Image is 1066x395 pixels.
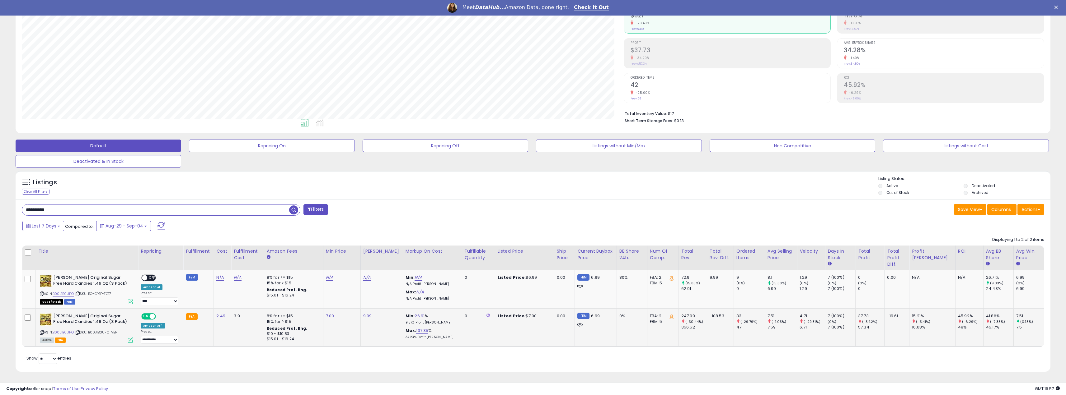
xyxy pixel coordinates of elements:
[650,319,674,324] div: FBM: 5
[75,330,118,335] span: | SKU: B00J1B0UFO-VEN
[736,313,765,319] div: 33
[958,248,981,255] div: ROI
[768,275,797,280] div: 8.1
[65,223,94,229] span: Compared to:
[862,319,877,324] small: (-34.2%)
[972,190,989,195] label: Archived
[33,178,57,187] h5: Listings
[912,313,955,319] div: 15.21%
[674,118,684,124] span: $0.13
[710,140,875,152] button: Non Competitive
[326,248,358,255] div: Min Price
[415,313,425,319] a: 26.91
[883,140,1049,152] button: Listings without Cost
[1016,248,1041,261] div: Avg Win Price
[987,204,1017,215] button: Columns
[465,248,492,261] div: Fulfillable Quantity
[406,328,416,333] b: Max:
[96,221,151,231] button: Aug-29 - Sep-04
[406,274,415,280] b: Min:
[886,190,909,195] label: Out of Stock
[557,275,570,280] div: 0.00
[234,248,261,261] div: Fulfillment Cost
[40,275,52,287] img: 51WZo1KIy7L._SL40_.jpg
[147,275,157,281] span: OFF
[303,204,328,215] button: Filters
[828,319,836,324] small: (0%)
[40,313,52,326] img: 51WZo1KIy7L._SL40_.jpg
[847,21,861,25] small: -13.97%
[986,313,1013,319] div: 41.86%
[40,338,54,343] span: All listings currently available for purchase on Amazon
[986,324,1013,330] div: 45.17%
[406,320,457,325] p: 9.57% Profit [PERSON_NAME]
[1016,275,1044,280] div: 6.99
[141,284,162,290] div: Amazon AI
[155,314,165,319] span: OFF
[710,248,731,261] div: Total Rev. Diff.
[962,319,978,324] small: (-6.29%)
[267,275,318,280] div: 8% for <= $15
[363,274,371,281] a: N/A
[800,286,825,292] div: 1.29
[141,330,178,344] div: Preset:
[591,274,600,280] span: 6.99
[1035,386,1060,392] span: 2025-09-12 16:57 GMT
[447,3,457,13] img: Profile image for Georgie
[577,248,614,261] div: Current Buybox Price
[267,331,318,337] div: $10 - $10.83
[844,12,1044,20] h2: 11.76%
[800,275,825,280] div: 1.29
[768,248,794,261] div: Avg Selling Price
[633,21,650,25] small: -23.49%
[847,56,859,60] small: -1.49%
[141,291,178,305] div: Preset:
[631,47,831,55] h2: $37.73
[681,248,704,261] div: Total Rev.
[465,313,490,319] div: 0
[1054,6,1060,9] div: Close
[267,337,318,342] div: $15.01 - $16.24
[972,183,995,188] label: Deactivated
[736,275,765,280] div: 9
[6,386,108,392] div: seller snap | |
[912,248,953,261] div: Profit [PERSON_NAME]
[216,313,225,319] a: 2.49
[990,281,1003,286] small: (9.33%)
[406,282,457,286] p: N/A Profit [PERSON_NAME]
[986,286,1013,292] div: 24.43%
[16,155,181,168] button: Deactivated & In Stock
[574,4,609,11] a: Check It Out
[406,328,457,339] div: %
[267,248,321,255] div: Amazon Fees
[886,183,898,188] label: Active
[986,275,1013,280] div: 26.71%
[1016,286,1044,292] div: 6.99
[557,248,572,261] div: Ship Price
[53,275,129,288] b: [PERSON_NAME] Original Sugar Free Hard Candies 1.46 Oz (3 Pack)
[631,97,641,100] small: Prev: 56
[267,287,308,292] b: Reduced Prof. Rng.
[844,97,861,100] small: Prev: 49.00%
[912,275,951,280] div: N/A
[403,246,462,270] th: The percentage added to the cost of goods (COGS) that forms the calculator for Min & Max prices.
[828,286,855,292] div: 7 (100%)
[498,275,549,280] div: $6.99
[106,223,143,229] span: Aug-29 - Sep-04
[267,293,318,298] div: $15.01 - $16.24
[415,274,422,281] a: N/A
[16,140,181,152] button: Default
[1016,313,1044,319] div: 7.51
[858,324,884,330] div: 57.34
[22,221,64,231] button: Last 7 Days
[625,118,673,123] b: Short Term Storage Fees:
[844,76,1044,80] span: ROI
[740,319,758,324] small: (-29.79%)
[416,328,428,334] a: 137.35
[625,111,667,116] b: Total Inventory Value:
[26,355,71,361] span: Show: entries
[619,313,642,319] div: 0%
[710,313,729,319] div: -108.53
[267,326,308,331] b: Reduced Prof. Rng.
[681,275,707,280] div: 72.9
